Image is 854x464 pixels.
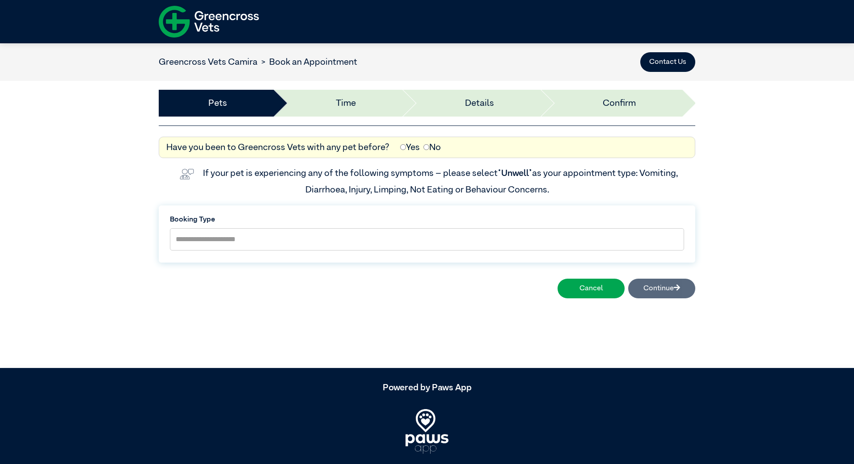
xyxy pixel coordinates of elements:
nav: breadcrumb [159,55,357,69]
button: Cancel [558,279,625,298]
img: PawsApp [406,409,448,454]
li: Book an Appointment [258,55,357,69]
h5: Powered by Paws App [159,382,695,393]
label: Have you been to Greencross Vets with any pet before? [166,141,389,154]
input: Yes [400,144,406,150]
span: “Unwell” [498,169,532,178]
button: Contact Us [640,52,695,72]
a: Pets [208,96,227,110]
input: No [423,144,429,150]
label: Yes [400,141,420,154]
label: No [423,141,441,154]
img: f-logo [159,2,259,41]
a: Greencross Vets Camira [159,58,258,67]
label: If your pet is experiencing any of the following symptoms – please select as your appointment typ... [203,169,680,194]
img: vet [176,165,198,183]
label: Booking Type [170,214,684,225]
